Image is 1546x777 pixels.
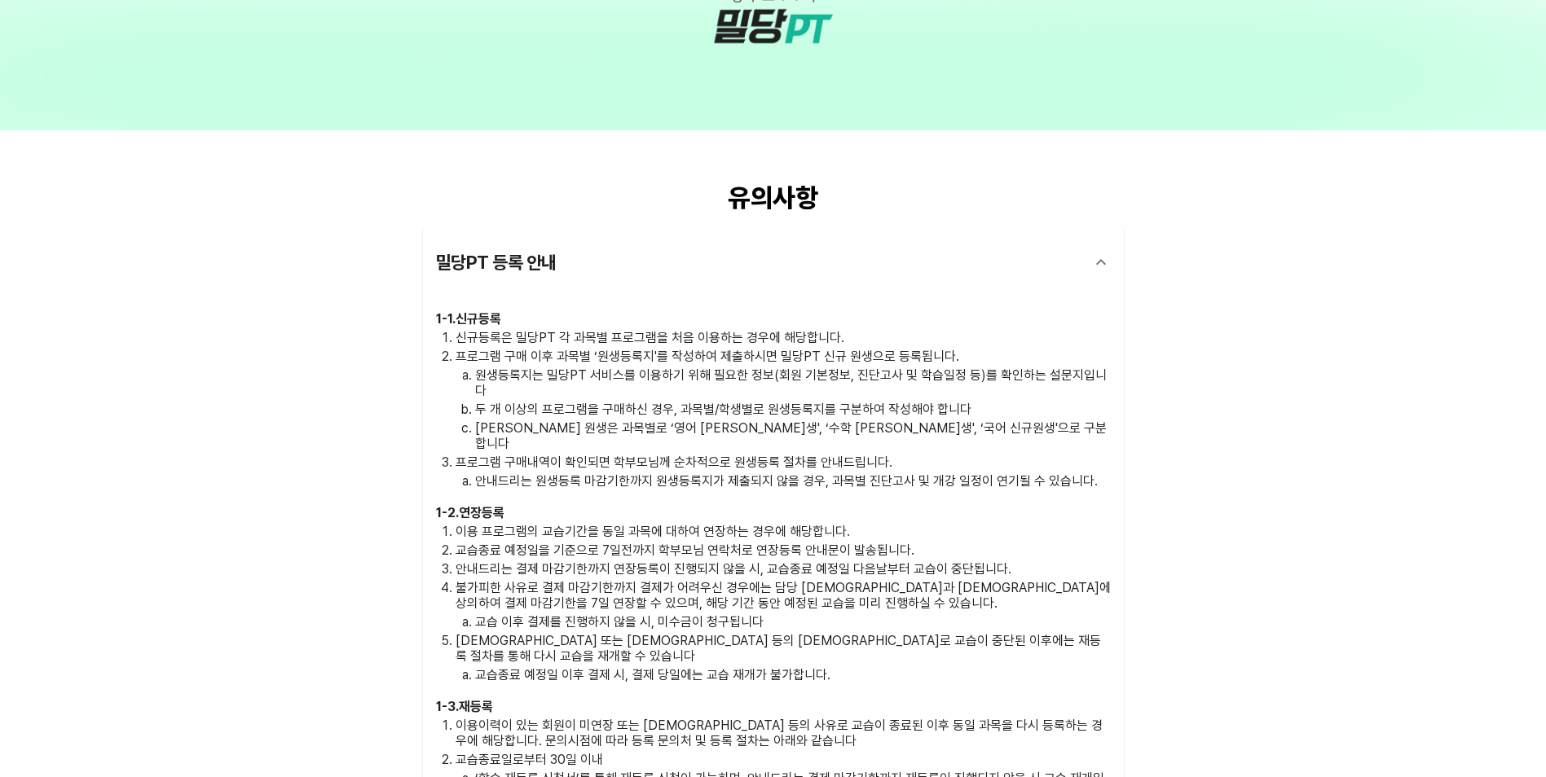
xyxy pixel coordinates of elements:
[456,580,1111,611] p: 불가피한 사유로 결제 마감기한까지 결제가 어려우신 경우에는 담당 [DEMOGRAPHIC_DATA]과 [DEMOGRAPHIC_DATA]에 상의하여 결제 마감기한을 7일 연장할 ...
[456,633,1111,664] p: [DEMOGRAPHIC_DATA] 또는 [DEMOGRAPHIC_DATA] 등의 [DEMOGRAPHIC_DATA]로 교습이 중단된 이후에는 재등록 절차를 통해 다시 교습을 재개...
[456,454,1111,470] p: 프로그램 구매내역이 확인되면 학부모님께 순차적으로 원생등록 절차를 안내드립니다.
[475,367,1111,398] p: 원생등록지는 밀당PT 서비스를 이용하기 위해 필요한 정보(회원 기본정보, 진단고사 및 학습일정 등)를 확인하는 설문지입니다
[456,752,1111,767] p: 교습종료일로부터 30일 이내
[475,420,1111,451] p: [PERSON_NAME] 원생은 과목별로 ‘영어 [PERSON_NAME]생', ‘수학 [PERSON_NAME]생', ‘국어 신규원생'으로 구분합니다
[456,330,1111,345] p: 신규등록은 밀당PT 각 과목별 프로그램을 처음 이용하는 경우에 해당합니다.
[456,718,1111,748] p: 이용이력이 있는 회원이 미연장 또는 [DEMOGRAPHIC_DATA] 등의 사유로 교습이 종료된 이후 동일 과목을 다시 등록하는 경우에 해당합니다. 문의시점에 따라 등록 문의...
[475,402,1111,417] p: 두 개 이상의 프로그램을 구매하신 경우, 과목별/학생별로 원생등록지를 구분하여 작성해야 합니다
[436,699,1111,714] h3: 1 - 3 . 재등록
[456,542,1111,558] p: 교습종료 예정일을 기준으로 7일전까지 학부모님 연락처로 연장등록 안내문이 발송됩니다.
[456,349,1111,364] p: 프로그램 구매 이후 과목별 ‘원생등록지'를 작성하여 제출하시면 밀당PT 신규 원생으로 등록됩니다.
[423,182,1124,213] div: 유의사항
[436,243,1081,282] div: 밀당PT 등록 안내
[436,505,1111,520] h3: 1 - 2 . 연장등록
[475,614,1111,630] p: 교습 이후 결제를 진행하지 않을 시, 미수금이 청구됩니다
[475,473,1111,489] p: 안내드리는 원생등록 마감기한까지 원생등록지가 제출되지 않을 경우, 과목별 진단고사 및 개강 일정이 연기될 수 있습니다.
[456,524,1111,539] p: 이용 프로그램의 교습기간을 동일 과목에 대하여 연장하는 경우에 해당합니다.
[436,311,1111,327] h3: 1 - 1 . 신규등록
[423,226,1124,298] div: 밀당PT 등록 안내
[456,561,1111,577] p: 안내드리는 결제 마감기한까지 연장등록이 진행되지 않을 시, 교습종료 예정일 다음날부터 교습이 중단됩니다.
[475,667,1111,683] p: 교습종료 예정일 이후 결제 시, 결제 당일에는 교습 재개가 불가합니다.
